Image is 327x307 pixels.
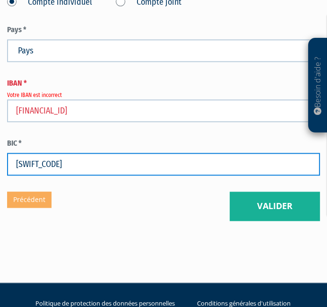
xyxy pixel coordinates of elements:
[7,78,320,96] label: IBAN *
[230,192,320,221] button: Valider
[7,138,320,149] label: BIC *
[7,192,52,208] a: Précédent
[312,43,323,128] p: Besoin d'aide ?
[7,25,320,35] label: Pays *
[7,92,310,98] em: Votre IBAN est incorrect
